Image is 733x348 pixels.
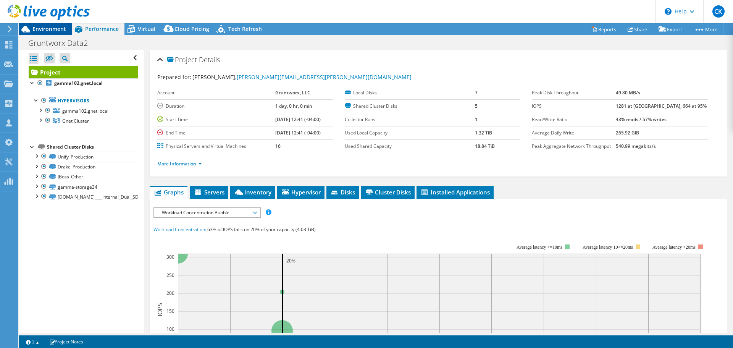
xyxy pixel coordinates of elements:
tspan: Average latency 10<=20ms [583,244,633,250]
b: [DATE] 12:41 (-04:00) [275,129,321,136]
label: Used Shared Capacity [345,142,475,150]
label: Physical Servers and Virtual Machines [157,142,275,150]
label: Duration [157,102,275,110]
text: 150 [166,308,174,314]
b: 1281 at [GEOGRAPHIC_DATA], 664 at 95% [616,103,707,109]
a: 2 [21,337,44,346]
label: IOPS [532,102,616,110]
b: [DATE] 12:41 (-04:00) [275,116,321,123]
b: 49.80 MB/s [616,89,640,96]
label: Shared Cluster Disks [345,102,475,110]
b: 265.92 GiB [616,129,639,136]
span: Cloud Pricing [174,25,209,32]
span: Workload Concentration Bubble [158,208,256,217]
a: gamma102.gnet.local [29,106,138,116]
label: Start Time [157,116,275,123]
a: Share [622,23,653,35]
a: JBoss_Other [29,172,138,182]
a: More [688,23,723,35]
text: 200 [166,290,174,296]
span: Graphs [153,188,184,196]
label: Peak Disk Throughput [532,89,616,97]
span: Environment [32,25,66,32]
a: Unify_Production [29,152,138,162]
text: 250 [166,272,174,278]
b: 7 [475,89,478,96]
a: [PERSON_NAME][EMAIL_ADDRESS][PERSON_NAME][DOMAIN_NAME] [237,73,412,81]
span: Gnet Cluster [62,118,89,124]
text: 100 [166,326,174,332]
b: 43% reads / 57% writes [616,116,667,123]
b: 1.32 TiB [475,129,492,136]
text: 300 [166,254,174,260]
b: Gruntworx, LLC [275,89,310,96]
span: 63% of IOPS falls on 20% of your capacity (4.03 TiB) [207,226,316,233]
label: Average Daily Write [532,129,616,137]
a: gamma102.gnet.local [29,78,138,88]
h1: Gruntworx Data2 [25,39,100,47]
a: More Information [157,160,202,167]
a: Project [29,66,138,78]
b: 5 [475,103,478,109]
span: Hypervisor [281,188,321,196]
b: 1 [475,116,478,123]
svg: \n [665,8,672,15]
span: Virtual [138,25,155,32]
label: Peak Aggregate Network Throughput [532,142,616,150]
span: Servers [194,188,224,196]
label: Prepared for: [157,73,191,81]
a: Drake_Production [29,162,138,172]
span: Installed Applications [420,188,490,196]
b: 540.99 megabits/s [616,143,656,149]
div: Shared Cluster Disks [47,142,138,152]
label: Collector Runs [345,116,475,123]
b: 16 [275,143,281,149]
label: End Time [157,129,275,137]
span: Disks [330,188,355,196]
text: IOPS [156,303,164,316]
span: gamma102.gnet.local [62,108,108,114]
span: [PERSON_NAME], [192,73,412,81]
a: Export [653,23,688,35]
label: Read/Write Ratio [532,116,616,123]
label: Local Disks [345,89,475,97]
span: Performance [85,25,119,32]
span: Tech Refresh [228,25,262,32]
b: 18.84 TiB [475,143,495,149]
span: Workload Concentration: [153,226,206,233]
a: Hypervisors [29,96,138,106]
span: Project [167,56,197,64]
a: gamma-storage34 [29,182,138,192]
tspan: Average latency <=10ms [517,244,562,250]
b: 1 day, 0 hr, 0 min [275,103,312,109]
a: Gnet Cluster [29,116,138,126]
text: 20% [286,257,295,264]
text: Average latency >20ms [652,244,696,250]
span: CK [712,5,725,18]
b: gamma102.gnet.local [54,80,103,86]
a: Reports [586,23,622,35]
span: Cluster Disks [365,188,411,196]
a: Project Notes [44,337,89,346]
span: Details [199,55,220,64]
label: Account [157,89,275,97]
span: Inventory [234,188,271,196]
a: [DOMAIN_NAME]____Internal_Dual_SD________012345 [29,192,138,202]
label: Used Local Capacity [345,129,475,137]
